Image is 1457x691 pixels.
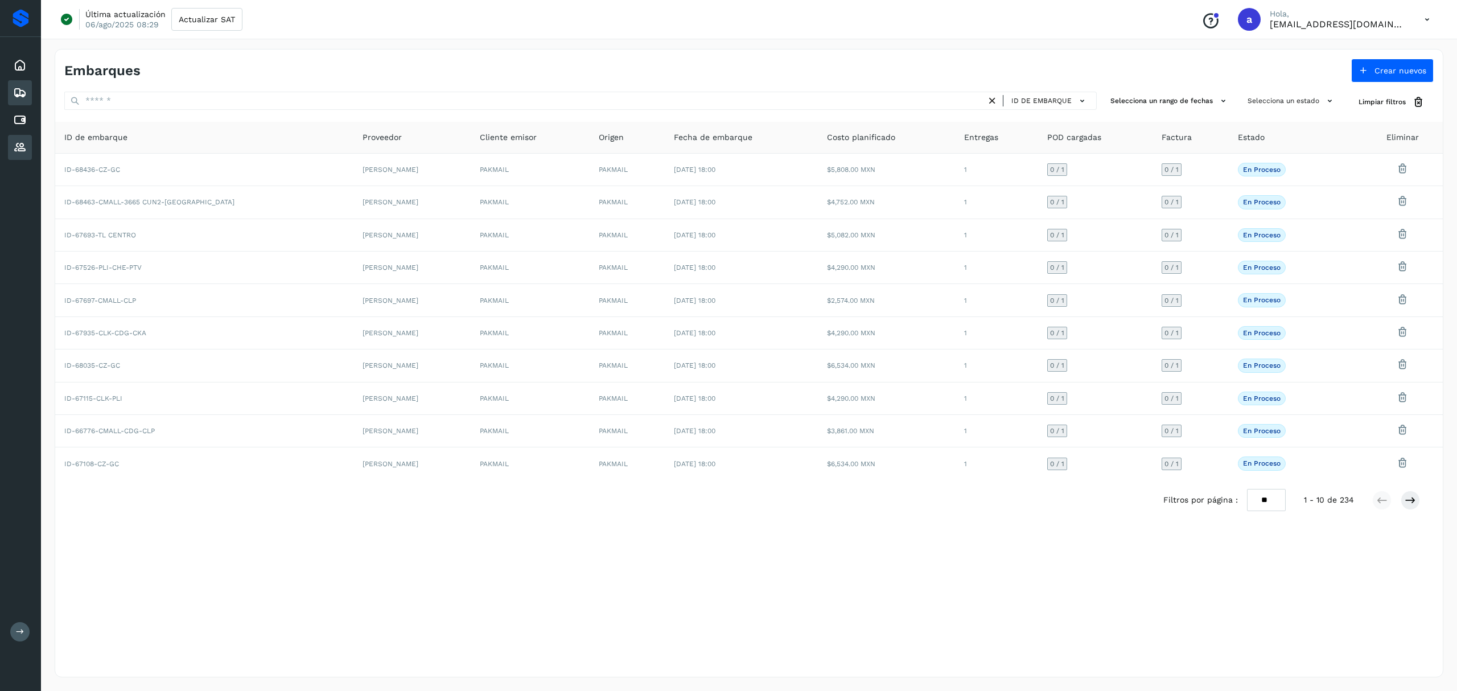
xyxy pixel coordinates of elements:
[599,131,624,143] span: Origen
[1164,395,1179,402] span: 0 / 1
[353,447,471,479] td: [PERSON_NAME]
[64,63,141,79] h4: Embarques
[1243,198,1281,206] p: En proceso
[1243,166,1281,174] p: En proceso
[1164,166,1179,173] span: 0 / 1
[1164,460,1179,467] span: 0 / 1
[1243,231,1281,239] p: En proceso
[471,186,590,219] td: PAKMAIL
[674,361,715,369] span: [DATE] 18:00
[1243,92,1340,110] button: Selecciona un estado
[955,284,1038,316] td: 1
[8,53,32,78] div: Inicio
[1050,264,1064,271] span: 0 / 1
[1164,362,1179,369] span: 0 / 1
[1386,131,1419,143] span: Eliminar
[1243,427,1281,435] p: En proceso
[171,8,242,31] button: Actualizar SAT
[590,447,664,479] td: PAKMAIL
[64,198,234,206] span: ID-68463-CMALL-3665 CUN2-PA
[674,329,715,337] span: [DATE] 18:00
[1164,297,1179,304] span: 0 / 1
[471,415,590,447] td: PAKMAIL
[674,166,715,174] span: [DATE] 18:00
[64,166,120,174] span: ID-68436-CZ-GC
[8,135,32,160] div: Proveedores
[1164,199,1179,205] span: 0 / 1
[674,231,715,239] span: [DATE] 18:00
[64,231,136,239] span: ID-67693-TL CENTRO
[1359,97,1406,107] span: Limpiar filtros
[674,394,715,402] span: [DATE] 18:00
[64,460,119,468] span: ID-67108-CZ-GC
[818,154,955,186] td: $5,808.00 MXN
[955,382,1038,415] td: 1
[674,427,715,435] span: [DATE] 18:00
[1106,92,1234,110] button: Selecciona un rango de fechas
[818,447,955,479] td: $6,534.00 MXN
[955,186,1038,219] td: 1
[471,447,590,479] td: PAKMAIL
[1351,59,1434,83] button: Crear nuevos
[955,252,1038,284] td: 1
[471,349,590,382] td: PAKMAIL
[674,198,715,206] span: [DATE] 18:00
[64,297,136,305] span: ID-67697-CMALL-CLP
[818,349,955,382] td: $6,534.00 MXN
[1243,361,1281,369] p: En proceso
[64,329,146,337] span: ID-67935-CLK-CDG-CKA
[1270,9,1406,19] p: Hola,
[85,9,166,19] p: Última actualización
[1050,297,1064,304] span: 0 / 1
[64,361,120,369] span: ID-68035-CZ-GC
[1243,296,1281,304] p: En proceso
[590,349,664,382] td: PAKMAIL
[1050,199,1064,205] span: 0 / 1
[8,80,32,105] div: Embarques
[955,349,1038,382] td: 1
[1243,264,1281,272] p: En proceso
[1243,459,1281,467] p: En proceso
[1270,19,1406,30] p: acruz@pakmailcentrooperativo.com
[353,219,471,252] td: [PERSON_NAME]
[590,252,664,284] td: PAKMAIL
[64,131,127,143] span: ID de embarque
[674,131,752,143] span: Fecha de embarque
[955,447,1038,479] td: 1
[818,317,955,349] td: $4,290.00 MXN
[1164,427,1179,434] span: 0 / 1
[64,394,122,402] span: ID-67115-CLK-PLI
[1050,362,1064,369] span: 0 / 1
[353,154,471,186] td: [PERSON_NAME]
[590,415,664,447] td: PAKMAIL
[1050,395,1064,402] span: 0 / 1
[818,415,955,447] td: $3,861.00 MXN
[64,264,142,272] span: ID-67526-PLI-CHE-PTV
[1374,67,1426,75] span: Crear nuevos
[1163,494,1238,506] span: Filtros por página :
[471,219,590,252] td: PAKMAIL
[1304,494,1354,506] span: 1 - 10 de 234
[85,19,159,30] p: 06/ago/2025 08:29
[827,131,895,143] span: Costo planificado
[590,219,664,252] td: PAKMAIL
[471,382,590,415] td: PAKMAIL
[1050,232,1064,238] span: 0 / 1
[1050,460,1064,467] span: 0 / 1
[471,154,590,186] td: PAKMAIL
[179,15,235,23] span: Actualizar SAT
[674,297,715,305] span: [DATE] 18:00
[1162,131,1192,143] span: Factura
[1164,330,1179,336] span: 0 / 1
[955,154,1038,186] td: 1
[8,108,32,133] div: Cuentas por pagar
[590,284,664,316] td: PAKMAIL
[818,284,955,316] td: $2,574.00 MXN
[353,252,471,284] td: [PERSON_NAME]
[674,460,715,468] span: [DATE] 18:00
[818,186,955,219] td: $4,752.00 MXN
[353,186,471,219] td: [PERSON_NAME]
[64,427,155,435] span: ID-66776-CMALL-CDG-CLP
[471,284,590,316] td: PAKMAIL
[353,284,471,316] td: [PERSON_NAME]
